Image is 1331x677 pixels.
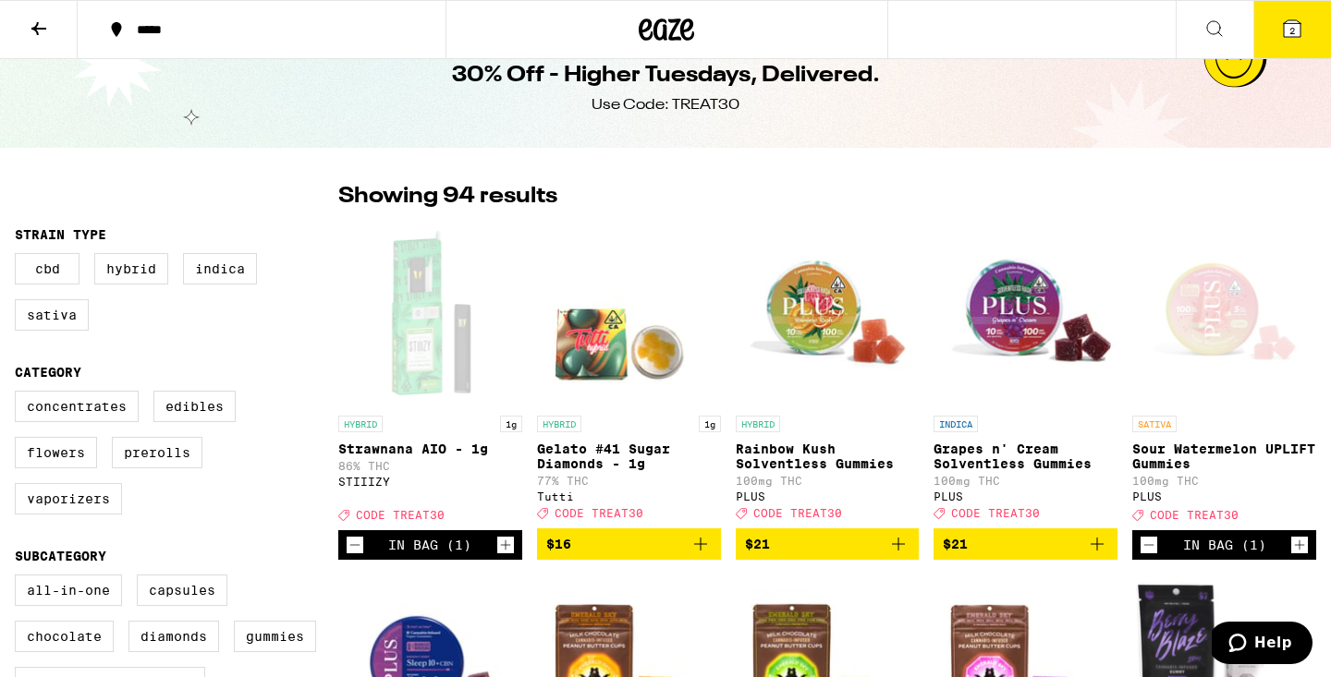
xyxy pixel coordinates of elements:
[15,299,89,331] label: Sativa
[128,621,219,652] label: Diamonds
[388,538,471,552] div: In Bag (1)
[183,253,257,284] label: Indica
[934,490,1117,502] div: PLUS
[112,437,202,468] label: Prerolls
[15,253,79,284] label: CBD
[1212,622,1313,668] iframe: Opens a widget where you can find more information
[934,441,1117,471] p: Grapes n' Cream Solventless Gummies
[234,621,316,652] label: Gummies
[736,416,780,432] p: HYBRID
[934,222,1117,406] img: PLUS - Grapes n' Cream Solventless Gummies
[15,574,122,606] label: All-In-One
[592,95,739,115] div: Use Code: TREAT30
[736,222,920,528] a: Open page for Rainbow Kush Solventless Gummies from PLUS
[555,507,643,519] span: CODE TREAT30
[699,416,721,432] p: 1g
[1132,475,1316,487] p: 100mg THC
[452,60,880,91] h1: 30% Off - Higher Tuesdays, Delivered.
[1289,25,1295,36] span: 2
[943,537,968,551] span: $21
[500,416,522,432] p: 1g
[546,537,571,551] span: $16
[736,475,920,487] p: 100mg THC
[537,475,721,487] p: 77% THC
[1150,509,1239,521] span: CODE TREAT30
[934,528,1117,560] button: Add to bag
[934,222,1117,528] a: Open page for Grapes n' Cream Solventless Gummies from PLUS
[15,227,106,242] legend: Strain Type
[537,416,581,432] p: HYBRID
[736,441,920,471] p: Rainbow Kush Solventless Gummies
[338,476,522,488] div: STIIIZY
[934,416,978,432] p: INDICA
[934,475,1117,487] p: 100mg THC
[1183,538,1266,552] div: In Bag (1)
[346,536,364,554] button: Decrement
[15,365,81,380] legend: Category
[745,537,770,551] span: $21
[537,528,721,560] button: Add to bag
[951,507,1040,519] span: CODE TREAT30
[356,509,445,521] span: CODE TREAT30
[15,621,114,652] label: Chocolate
[1132,416,1177,432] p: SATIVA
[1132,490,1316,502] div: PLUS
[1253,1,1331,58] button: 2
[137,574,227,606] label: Capsules
[1132,441,1316,471] p: Sour Watermelon UPLIFT Gummies
[338,460,522,472] p: 86% THC
[338,416,383,432] p: HYBRID
[94,253,168,284] label: Hybrid
[537,441,721,471] p: Gelato #41 Sugar Diamonds - 1g
[537,222,721,406] img: Tutti - Gelato #41 Sugar Diamonds - 1g
[338,222,522,530] a: Open page for Strawnana AIO - 1g from STIIIZY
[496,536,515,554] button: Increment
[15,483,122,514] label: Vaporizers
[153,391,236,422] label: Edibles
[1132,222,1316,530] a: Open page for Sour Watermelon UPLIFT Gummies from PLUS
[736,222,920,406] img: PLUS - Rainbow Kush Solventless Gummies
[15,391,139,422] label: Concentrates
[15,549,106,563] legend: Subcategory
[736,490,920,502] div: PLUS
[338,181,557,212] p: Showing 94 results
[753,507,842,519] span: CODE TREAT30
[338,441,522,456] p: Strawnana AIO - 1g
[537,490,721,502] div: Tutti
[15,437,97,468] label: Flowers
[736,528,920,560] button: Add to bag
[537,222,721,528] a: Open page for Gelato #41 Sugar Diamonds - 1g from Tutti
[1290,536,1309,554] button: Increment
[1140,536,1158,554] button: Decrement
